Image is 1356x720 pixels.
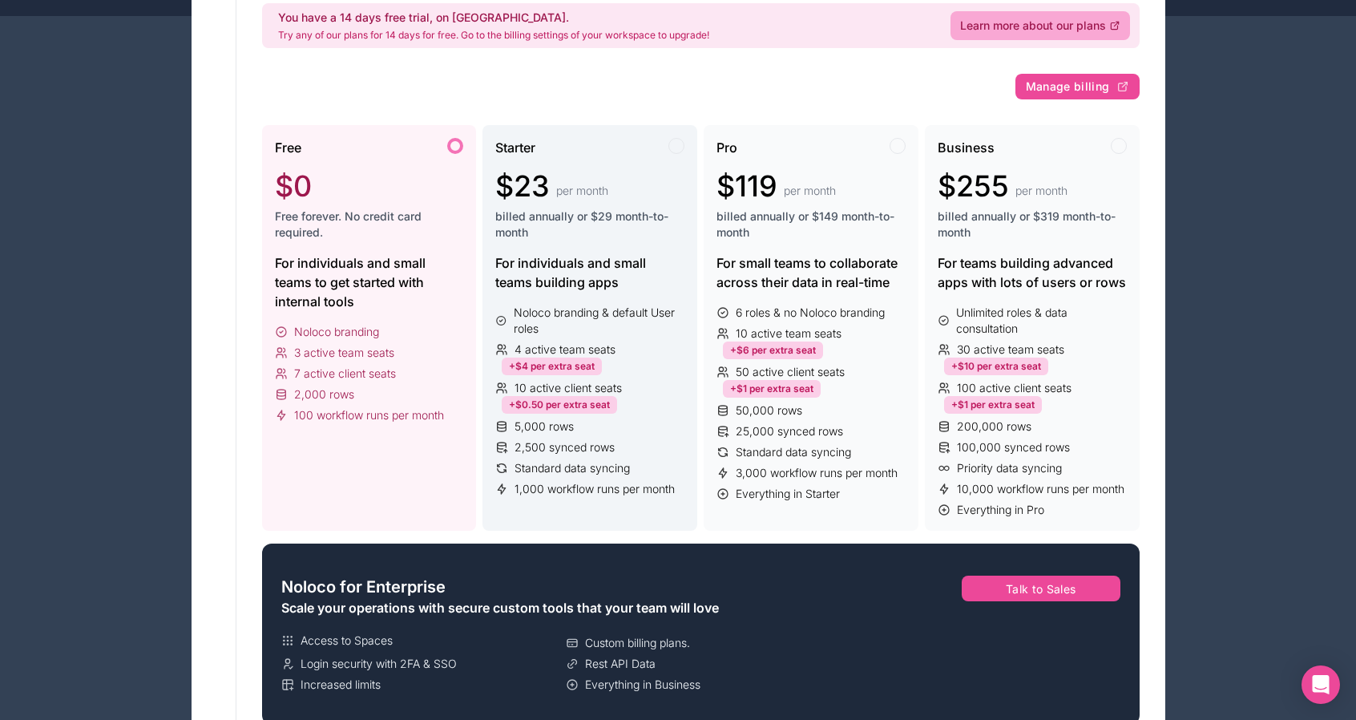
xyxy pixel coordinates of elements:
div: +$10 per extra seat [944,358,1048,375]
div: +$6 per extra seat [723,342,823,359]
span: Login security with 2FA & SSO [301,656,457,672]
span: 2,000 rows [294,386,354,402]
span: billed annually or $319 month-to-month [938,208,1127,241]
div: +$4 per extra seat [502,358,602,375]
span: 3 active team seats [294,345,394,361]
div: For individuals and small teams to get started with internal tools [275,253,464,311]
a: Learn more about our plans [950,11,1130,40]
span: Priority data syncing [957,460,1062,476]
span: Noloco for Enterprise [281,576,446,598]
span: 5,000 rows [515,419,574,435]
span: $0 [275,170,312,202]
span: 25,000 synced rows [736,423,843,439]
span: 10,000 workflow runs per month [957,481,1124,497]
span: Rest API Data [585,656,656,672]
div: For small teams to collaborate across their data in real-time [716,253,906,292]
span: Standard data syncing [736,444,851,460]
span: $255 [938,170,1009,202]
span: 50 active client seats [736,364,845,380]
span: 10 active client seats [515,380,622,396]
div: +$1 per extra seat [944,396,1042,414]
h2: You have a 14 days free trial, on [GEOGRAPHIC_DATA]. [278,10,709,26]
button: Talk to Sales [962,576,1120,601]
span: billed annually or $149 month-to-month [716,208,906,241]
span: 1,000 workflow runs per month [515,481,675,497]
span: Business [938,138,995,157]
span: per month [556,183,608,199]
span: 4 active team seats [515,342,615,358]
span: billed annually or $29 month-to-month [495,208,684,241]
span: 10 active team seats [736,326,841,342]
span: per month [784,183,836,199]
span: Unlimited roles & data consultation [956,305,1126,337]
span: 200,000 rows [957,419,1031,435]
div: For individuals and small teams building apps [495,253,684,292]
span: 3,000 workflow runs per month [736,465,898,481]
span: Noloco branding & default User roles [514,305,684,337]
span: Manage billing [1026,79,1110,94]
span: Everything in Pro [957,502,1044,518]
span: Starter [495,138,535,157]
span: per month [1015,183,1067,199]
span: 2,500 synced rows [515,439,615,455]
span: $119 [716,170,777,202]
span: Pro [716,138,737,157]
div: +$0.50 per extra seat [502,396,617,414]
p: Try any of our plans for 14 days for free. Go to the billing settings of your workspace to upgrade! [278,29,709,42]
span: Access to Spaces [301,633,393,649]
div: For teams building advanced apps with lots of users or rows [938,253,1127,292]
span: 50,000 rows [736,402,802,419]
span: 30 active team seats [957,342,1064,358]
span: $23 [495,170,550,202]
span: Custom billing plans. [585,635,690,651]
span: 6 roles & no Noloco branding [736,305,885,321]
div: Open Intercom Messenger [1302,665,1340,704]
span: Free [275,138,301,157]
div: Scale your operations with secure custom tools that your team will love [281,598,845,617]
span: 100,000 synced rows [957,439,1070,455]
span: 7 active client seats [294,366,396,382]
span: Increased limits [301,677,381,693]
span: 100 workflow runs per month [294,407,444,423]
span: Learn more about our plans [960,18,1106,34]
span: 100 active client seats [957,380,1071,396]
div: +$1 per extra seat [723,380,821,398]
span: Noloco branding [294,324,379,340]
span: Standard data syncing [515,460,630,476]
button: Manage billing [1015,74,1140,99]
span: Everything in Business [585,677,700,693]
span: Everything in Starter [736,486,840,502]
span: Free forever. No credit card required. [275,208,464,241]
